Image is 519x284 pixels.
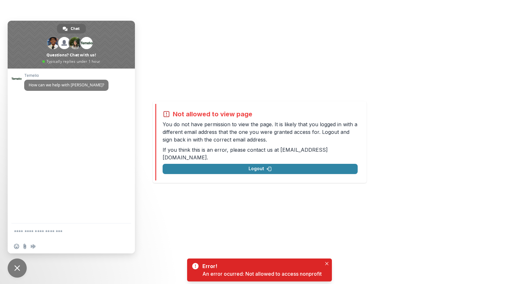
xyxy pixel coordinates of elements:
[202,270,322,278] div: An error ocurred: Not allowed to access nonprofit
[163,164,358,174] button: Logout
[71,24,80,33] span: Chat
[163,120,358,143] p: You do not have permission to view the page. It is likely that you logged in with a different ema...
[163,147,328,161] a: [EMAIL_ADDRESS][DOMAIN_NAME]
[163,146,358,161] p: If you think this is an error, please contact us at .
[14,244,19,249] span: Insert an emoji
[173,110,252,118] h2: Not allowed to view page
[8,259,27,278] a: Close chat
[57,24,86,33] a: Chat
[29,82,104,88] span: How can we help with [PERSON_NAME]?
[14,223,116,239] textarea: Compose your message...
[24,73,109,78] span: Temelio
[202,262,319,270] div: Error!
[31,244,36,249] span: Audio message
[22,244,27,249] span: Send a file
[323,260,331,267] button: Close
